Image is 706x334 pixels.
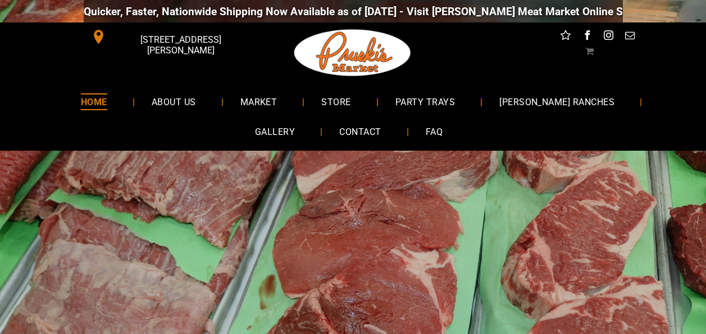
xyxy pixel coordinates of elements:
[108,29,253,61] span: [STREET_ADDRESS][PERSON_NAME]
[409,117,459,147] a: FAQ
[238,117,312,147] a: GALLERY
[84,28,256,46] a: [STREET_ADDRESS][PERSON_NAME]
[622,28,637,46] a: email
[379,87,472,116] a: PARTY TRAYS
[304,87,367,116] a: STORE
[135,87,213,116] a: ABOUT US
[292,22,413,83] img: Pruski-s+Market+HQ+Logo2-259w.png
[224,87,294,116] a: MARKET
[558,28,573,46] a: Social network
[601,28,616,46] a: instagram
[482,87,631,116] a: [PERSON_NAME] RANCHES
[322,117,398,147] a: CONTACT
[580,28,594,46] a: facebook
[64,87,124,116] a: HOME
